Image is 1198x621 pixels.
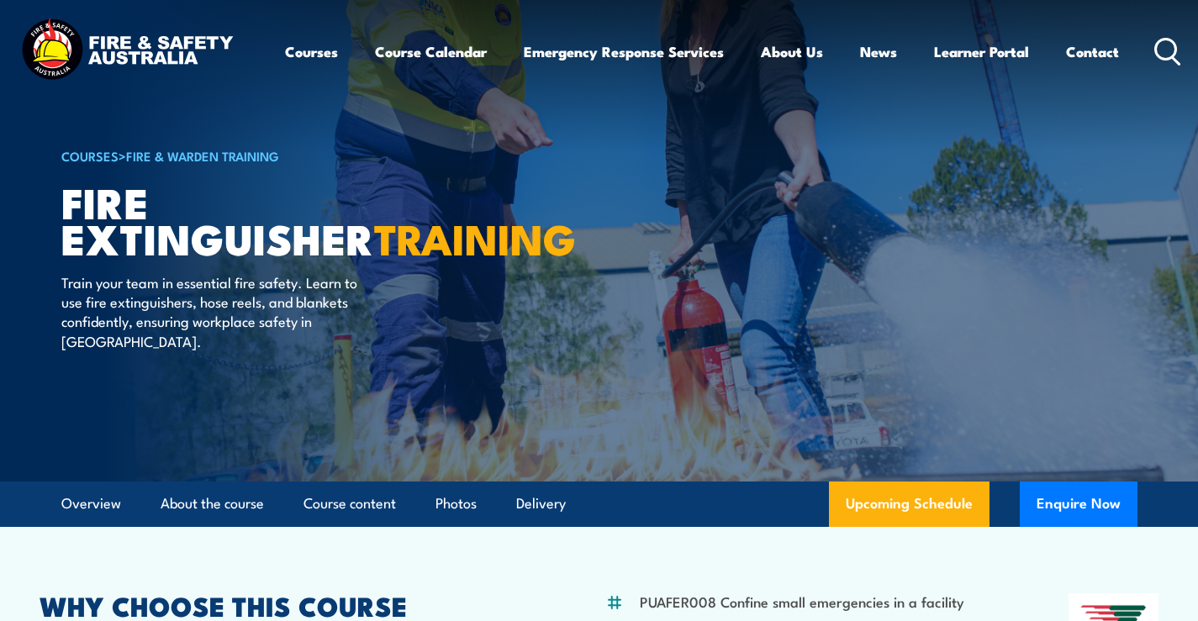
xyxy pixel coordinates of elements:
a: Fire & Warden Training [126,146,279,165]
a: Upcoming Schedule [829,482,990,527]
h6: > [61,145,477,166]
a: About the course [161,482,264,526]
a: Emergency Response Services [524,29,724,74]
a: Overview [61,482,121,526]
a: News [860,29,897,74]
a: About Us [761,29,823,74]
a: Delivery [516,482,566,526]
li: PUAFER008 Confine small emergencies in a facility [640,592,964,611]
a: COURSES [61,146,119,165]
a: Contact [1066,29,1119,74]
h1: Fire Extinguisher [61,183,477,255]
a: Learner Portal [934,29,1029,74]
a: Courses [285,29,338,74]
a: Photos [435,482,477,526]
h2: WHY CHOOSE THIS COURSE [40,593,525,617]
button: Enquire Now [1020,482,1137,527]
strong: TRAINING [374,205,576,270]
a: Course Calendar [375,29,487,74]
p: Train your team in essential fire safety. Learn to use fire extinguishers, hose reels, and blanke... [61,272,368,351]
a: Course content [303,482,396,526]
